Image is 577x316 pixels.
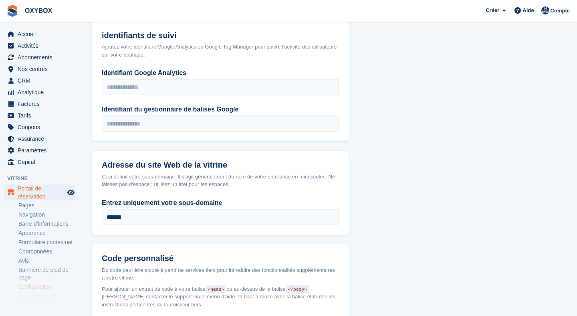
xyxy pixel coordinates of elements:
[18,220,76,228] a: Barre d'informations
[486,6,499,14] span: Créer
[4,133,76,144] a: menu
[4,52,76,63] a: menu
[102,173,339,188] div: Ceci définit votre sous-domaine. Il s'agit généralement du nom de votre entreprise en minuscules....
[18,266,76,282] a: Bannière de pied de page
[4,156,76,168] a: menu
[18,28,66,40] span: Accueil
[102,266,339,282] div: Du code peut être ajouté à partir de services tiers pour introduire des fonctionnalités supplémen...
[18,122,66,133] span: Coupons
[4,87,76,98] a: menu
[66,188,76,197] a: Boutique d'aperçu
[6,5,18,17] img: stora-icon-8386f47178a22dfd0bd8f6a31ec36ba5ce8667c1dd55bd0f319d3a0aa187defe.svg
[102,43,339,59] div: Ajoutez votre identifiant Google Analytics ou Google Tag Manager pour suivre l'activité des utili...
[18,248,76,255] a: Coordonnées
[18,98,66,109] span: Factures
[4,40,76,51] a: menu
[102,68,339,78] label: Identifiant Google Analytics
[102,160,339,170] h2: Adresse du site Web de la vitrine
[18,184,66,201] span: Portail de réservation
[18,239,76,246] a: Formulaire contextuel
[18,52,66,63] span: Abonnements
[18,211,76,219] a: Navigation
[102,254,339,263] h2: Code personnalisé
[4,75,76,86] a: menu
[102,31,339,40] h2: identifiants de suivi
[18,257,76,265] a: Avis
[286,285,309,293] code: </body>
[523,6,534,14] span: Aide
[102,198,339,208] label: Entrez uniquement votre sous-domaine
[18,292,76,300] a: Enregistrement
[4,145,76,156] a: menu
[102,105,339,114] label: Identifiant du gestionnaire de balises Google
[4,122,76,133] a: menu
[18,202,76,209] a: Pages
[541,6,549,14] img: Oriana Devaux
[18,110,66,121] span: Tarifs
[18,145,66,156] span: Paramètres
[7,174,80,182] span: Vitrine
[22,4,55,17] a: OXYBOX
[4,184,76,201] a: menu
[18,87,66,98] span: Analytique
[4,98,76,109] a: menu
[18,40,66,51] span: Activités
[18,156,66,168] span: Capital
[4,110,76,121] a: menu
[4,63,76,75] a: menu
[18,133,66,144] span: Assurance
[102,285,339,309] span: Pour ajouter un extrait de code à votre balise ou au-dessus de la balise , [PERSON_NAME] contacte...
[18,229,76,237] a: Apparence
[551,7,570,15] span: Compte
[18,283,76,291] a: Configuration
[18,75,66,86] span: CRM
[18,63,66,75] span: Nos centres
[4,28,76,40] a: menu
[206,285,226,293] code: <head>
